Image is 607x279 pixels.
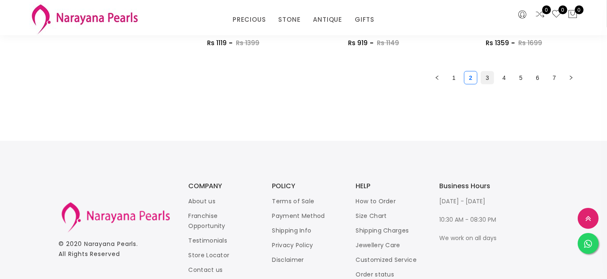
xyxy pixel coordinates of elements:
[272,183,339,189] h3: POLICY
[272,226,312,235] a: Shipping Info
[272,197,315,205] a: Terms of Sale
[189,197,215,205] a: About us
[440,233,507,243] p: We work on all days
[551,9,561,20] a: 0
[497,27,531,36] a: NECKLACE
[356,256,417,264] a: Customized Service
[356,197,396,205] a: How to Order
[542,5,551,14] span: 0
[558,5,567,14] span: 0
[272,212,325,220] a: Payment Method
[481,72,494,84] a: 3
[486,38,509,47] span: Rs 1359
[498,72,510,84] a: 4
[568,9,578,20] button: 0
[531,71,544,84] li: 6
[440,196,507,206] p: [DATE] - [DATE]
[464,71,477,84] li: 2
[356,241,400,249] a: Jewellery Care
[518,38,542,47] span: Rs 1699
[548,71,561,84] li: 7
[569,75,574,80] span: right
[548,72,561,84] a: 7
[189,251,230,259] a: Store Locator
[189,236,228,245] a: Testimonials
[236,38,259,47] span: Rs 1399
[59,239,172,259] p: © 2020 . All Rights Reserved
[278,13,300,26] a: STONE
[464,72,477,84] a: 2
[535,9,545,20] a: 0
[189,266,223,274] a: Contact us
[440,215,507,225] p: 10:30 AM - 08:30 PM
[189,212,225,230] a: Franchise Opportunity
[497,71,511,84] li: 4
[313,13,342,26] a: ANTIQUE
[356,226,409,235] a: Shipping Charges
[515,72,527,84] a: 5
[216,27,250,36] a: NECKLACE
[189,183,256,189] h3: COMPANY
[514,71,528,84] li: 5
[430,71,444,84] button: left
[575,5,584,14] span: 0
[272,256,304,264] a: Disclaimer
[447,71,461,84] li: 1
[430,71,444,84] li: Previous Page
[435,75,440,80] span: left
[564,71,578,84] li: Next Page
[564,71,578,84] button: right
[356,270,394,279] a: Order status
[207,38,227,47] span: Rs 1119
[356,183,423,189] h3: HELP
[233,13,266,26] a: PRECIOUS
[440,183,507,189] h3: Business Hours
[377,38,399,47] span: Rs 1149
[356,212,387,220] a: Size Chart
[531,72,544,84] a: 6
[355,13,374,26] a: GIFTS
[448,72,460,84] a: 1
[481,71,494,84] li: 3
[348,38,368,47] span: Rs 919
[357,27,391,36] a: NECKLACE
[272,241,313,249] a: Privacy Policy
[84,240,137,248] a: Narayana Pearls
